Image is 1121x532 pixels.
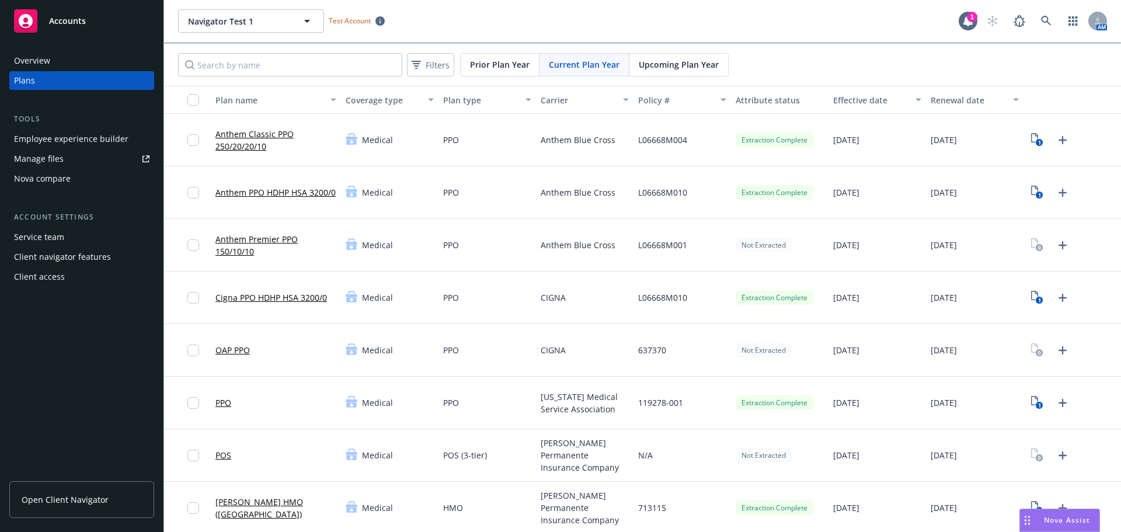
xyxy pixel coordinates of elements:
span: N/A [638,449,653,461]
button: Navigator Test 1 [178,9,324,33]
a: Plans [9,71,154,90]
span: PPO [443,186,459,199]
input: Toggle Row Selected [187,345,199,356]
a: Service team [9,228,154,246]
a: Upload Plan Documents [1053,183,1072,202]
text: 1 [1038,402,1041,409]
a: Accounts [9,5,154,37]
div: Extraction Complete [736,290,813,305]
div: Carrier [541,94,616,106]
div: Coverage type [346,94,421,106]
a: Upload Plan Documents [1053,446,1072,465]
a: View Plan Documents [1028,341,1047,360]
a: Manage files [9,149,154,168]
span: Medical [362,449,393,461]
button: Plan name [211,86,341,114]
span: [DATE] [833,291,859,304]
a: View Plan Documents [1028,236,1047,255]
span: L06668M010 [638,291,687,304]
a: View Plan Documents [1028,499,1047,517]
a: Switch app [1061,9,1085,33]
span: Medical [362,344,393,356]
span: [DATE] [931,134,957,146]
span: [DATE] [833,134,859,146]
a: Report a Bug [1008,9,1031,33]
div: Plans [14,71,35,90]
span: PPO [443,239,459,251]
div: Extraction Complete [736,395,813,410]
span: Anthem Blue Cross [541,134,615,146]
span: Medical [362,239,393,251]
a: View Plan Documents [1028,394,1047,412]
span: [DATE] [833,397,859,409]
div: Attribute status [736,94,824,106]
span: Navigator Test 1 [188,15,289,27]
span: [US_STATE] Medical Service Association [541,391,629,415]
div: Manage files [14,149,64,168]
span: CIGNA [541,344,566,356]
text: 1 [1038,297,1041,304]
a: Client navigator features [9,248,154,266]
span: Current Plan Year [549,58,619,71]
a: Cigna PPO HDHP HSA 3200/0 [215,291,327,304]
span: [DATE] [833,186,859,199]
a: OAP PPO [215,344,250,356]
div: Plan name [215,94,323,106]
span: Filters [426,59,450,71]
div: Plan type [443,94,518,106]
span: Medical [362,291,393,304]
div: Renewal date [931,94,1006,106]
span: PPO [443,344,459,356]
div: Extraction Complete [736,133,813,147]
span: CIGNA [541,291,566,304]
span: PPO [443,134,459,146]
span: 637370 [638,344,666,356]
div: Not Extracted [736,238,792,252]
span: PPO [443,291,459,304]
div: Not Extracted [736,343,792,357]
div: Employee experience builder [14,130,128,148]
button: Filters [407,53,454,77]
span: [DATE] [833,344,859,356]
a: Upload Plan Documents [1053,131,1072,149]
div: Account settings [9,211,154,223]
span: Test Account [324,15,389,27]
button: Attribute status [731,86,828,114]
span: [PERSON_NAME] Permanente Insurance Company [541,437,629,474]
span: L06668M004 [638,134,687,146]
span: Nova Assist [1044,515,1090,525]
div: Service team [14,228,64,246]
div: Overview [14,51,50,70]
a: Upload Plan Documents [1053,236,1072,255]
a: [PERSON_NAME] HMO ([GEOGRAPHIC_DATA]) [215,496,336,520]
div: 1 [967,12,977,22]
a: View Plan Documents [1028,446,1047,465]
span: Filters [409,57,452,74]
span: [DATE] [931,186,957,199]
a: View Plan Documents [1028,288,1047,307]
a: Upload Plan Documents [1053,341,1072,360]
span: Open Client Navigator [22,493,109,506]
a: Start snowing [981,9,1004,33]
a: Upload Plan Documents [1053,394,1072,412]
div: Not Extracted [736,448,792,463]
span: Anthem Blue Cross [541,186,615,199]
text: 1 [1038,139,1041,147]
input: Select all [187,94,199,106]
a: Upload Plan Documents [1053,288,1072,307]
a: Search [1035,9,1058,33]
span: [DATE] [833,449,859,461]
span: Upcoming Plan Year [639,58,719,71]
button: Plan type [438,86,536,114]
span: L06668M001 [638,239,687,251]
span: [DATE] [833,239,859,251]
span: [DATE] [931,291,957,304]
input: Toggle Row Selected [187,239,199,251]
div: Extraction Complete [736,185,813,200]
span: [PERSON_NAME] Permanente Insurance Company [541,489,629,526]
div: Client navigator features [14,248,111,266]
div: Tools [9,113,154,125]
input: Toggle Row Selected [187,502,199,514]
a: Employee experience builder [9,130,154,148]
a: View Plan Documents [1028,183,1047,202]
